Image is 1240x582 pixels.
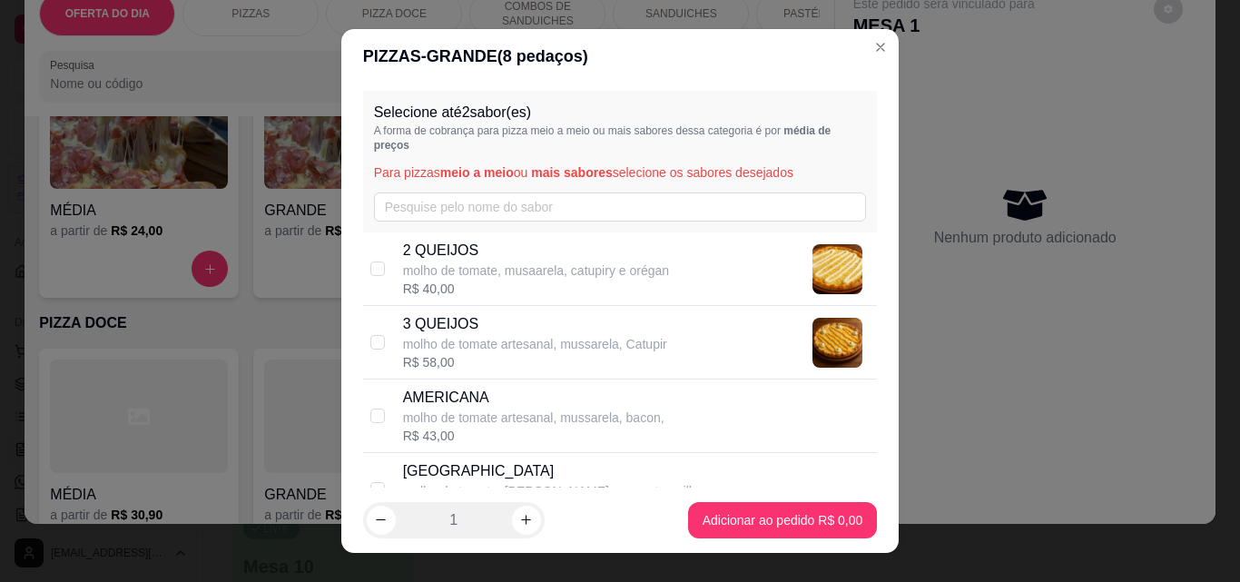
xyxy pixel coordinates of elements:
[374,192,867,222] input: Pesquise pelo nome do sabor
[449,509,458,531] p: 1
[403,335,667,353] p: molho de tomate artesanal, mussarela, Catupir
[374,163,867,182] p: Para pizzas ou selecione os sabores desejados
[812,244,862,294] img: product-image
[403,482,707,500] p: molho de tomate, [PERSON_NAME], presunto, milho,
[403,261,669,280] p: molho de tomate, musaarela, catupiry e orégan
[812,318,862,368] img: product-image
[374,124,832,152] span: média de preços
[403,280,669,298] div: R$ 40,00
[403,353,667,371] div: R$ 58,00
[403,313,667,335] p: 3 QUEIJOS
[363,44,878,69] div: PIZZAS - GRANDE ( 8 pedaços)
[403,427,664,445] div: R$ 43,00
[440,165,514,180] span: meio a meio
[367,506,396,535] button: decrease-product-quantity
[866,33,895,62] button: Close
[403,387,664,409] p: AMERICANA
[688,502,878,538] button: Adicionar ao pedido R$ 0,00
[374,102,867,123] p: Selecione até 2 sabor(es)
[403,240,669,261] p: 2 QUEIJOS
[531,165,613,180] span: mais sabores
[374,123,867,153] p: A forma de cobrança para pizza meio a meio ou mais sabores dessa categoria é por
[403,460,707,482] p: [GEOGRAPHIC_DATA]
[403,409,664,427] p: molho de tomate artesanal, mussarela, bacon,
[512,506,541,535] button: increase-product-quantity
